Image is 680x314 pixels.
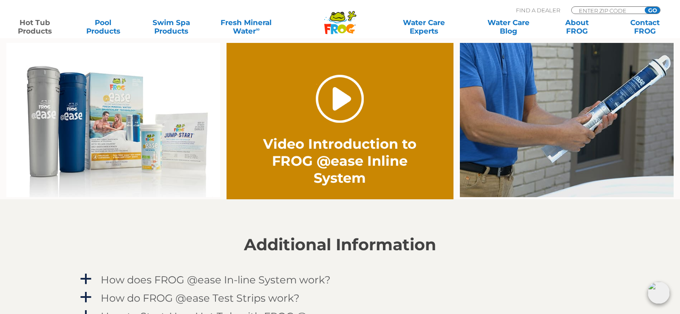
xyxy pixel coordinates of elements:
img: inline family [6,43,220,197]
sup: ∞ [256,26,260,32]
a: Hot TubProducts [8,18,62,35]
h4: How does FROG @ease In-line System work? [101,274,331,286]
p: Find A Dealer [516,6,560,14]
img: inline-holder [460,43,674,197]
h2: Video Introduction to FROG @ease Inline System [249,136,431,187]
a: ContactFROG [618,18,671,35]
a: Fresh MineralWater∞ [213,18,279,35]
input: GO [645,7,660,14]
img: openIcon [648,282,670,304]
a: Water CareBlog [482,18,535,35]
span: a [79,291,92,304]
input: Zip Code Form [578,7,635,14]
h4: How do FROG @ease Test Strips work? [101,292,300,304]
a: a How does FROG @ease In-line System work? [79,272,601,288]
a: Water CareExperts [381,18,467,35]
a: AboutFROG [550,18,603,35]
a: PoolProducts [76,18,130,35]
a: Play Video [316,75,364,123]
a: Swim SpaProducts [145,18,198,35]
span: a [79,273,92,286]
a: a How do FROG @ease Test Strips work? [79,290,601,306]
h2: Additional Information [79,235,601,254]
